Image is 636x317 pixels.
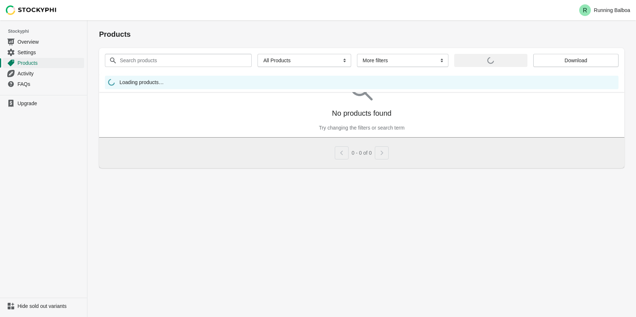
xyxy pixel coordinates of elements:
span: Overview [17,38,83,45]
text: R [583,7,588,13]
span: Stockyphi [8,28,87,35]
input: Search products [119,54,239,67]
span: Products [17,59,83,67]
span: Download [565,58,587,63]
nav: Pagination [335,143,388,159]
span: FAQs [17,80,83,88]
span: Hide sold out variants [17,302,83,310]
button: Download [533,54,619,67]
span: 0 - 0 of 0 [352,150,372,156]
p: No products found [332,108,391,118]
a: FAQs [3,79,84,89]
span: Activity [17,70,83,77]
a: Upgrade [3,98,84,108]
span: Settings [17,49,83,56]
span: Avatar with initials R [579,4,591,16]
span: Upgrade [17,100,83,107]
a: Activity [3,68,84,79]
img: Stockyphi [6,5,57,15]
p: Try changing the filters or search term [319,124,404,131]
p: Running Balboa [594,7,630,13]
span: Loading products… [119,79,164,88]
a: Overview [3,36,84,47]
a: Products [3,58,84,68]
h1: Products [99,29,624,39]
a: Hide sold out variants [3,301,84,311]
a: Settings [3,47,84,58]
button: Avatar with initials RRunning Balboa [576,3,633,17]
